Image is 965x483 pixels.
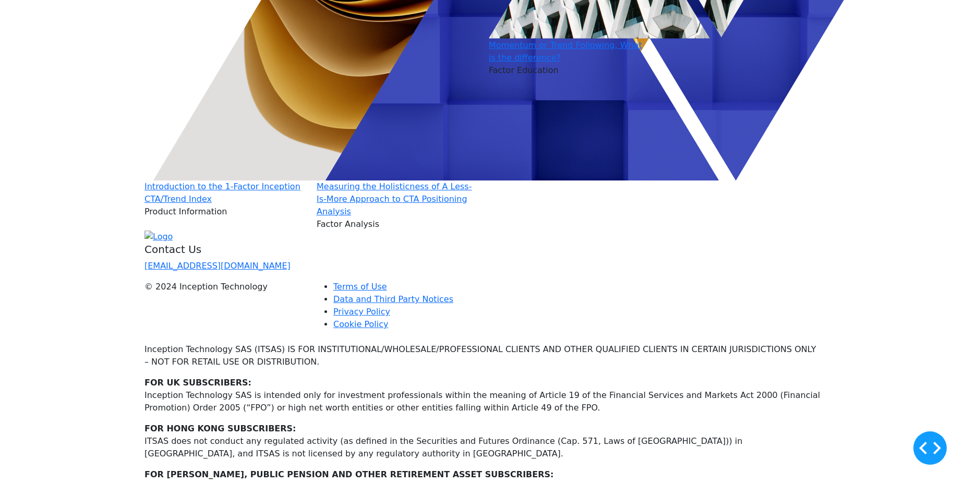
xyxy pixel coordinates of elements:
[333,282,387,292] a: Terms of Use
[144,389,821,414] p: Inception Technology SAS is intended only for investment professionals within the meaning of Arti...
[144,469,553,479] strong: FOR [PERSON_NAME], PUBLIC PENSION AND OTHER RETIREMENT ASSET SUBSCRIBERS:
[489,40,642,63] a: Momentum or Trend Following, What is the difference?
[489,65,559,75] span: Factor Education
[144,435,821,460] p: ITSAS does not conduct any regulated activity (as defined in the Securities and Futures Ordinance...
[317,219,379,229] span: Factor Analysis
[144,243,304,256] h5: Contact Us
[144,207,227,216] span: Product Information
[144,424,296,433] strong: FOR HONG KONG SUBSCRIBERS:
[144,182,300,204] a: Introduction to the 1-Factor Inception CTA/Trend Index
[333,319,388,329] a: Cookie Policy
[144,281,304,293] div: © 2024 Inception Technology
[144,343,821,368] p: Inception Technology SAS (ITSAS) IS FOR INSTITUTIONAL/WHOLESALE/PROFESSIONAL CLIENTS AND OTHER QU...
[144,231,173,243] img: Logo
[333,294,453,304] a: Data and Third Party Notices
[317,182,472,216] a: Measuring the Holisticness of A Less-Is-More Approach to CTA Positioning Analysis
[333,307,390,317] a: Privacy Policy
[144,261,291,271] a: [EMAIL_ADDRESS][DOMAIN_NAME]
[144,378,251,388] strong: FOR UK SUBSCRIBERS:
